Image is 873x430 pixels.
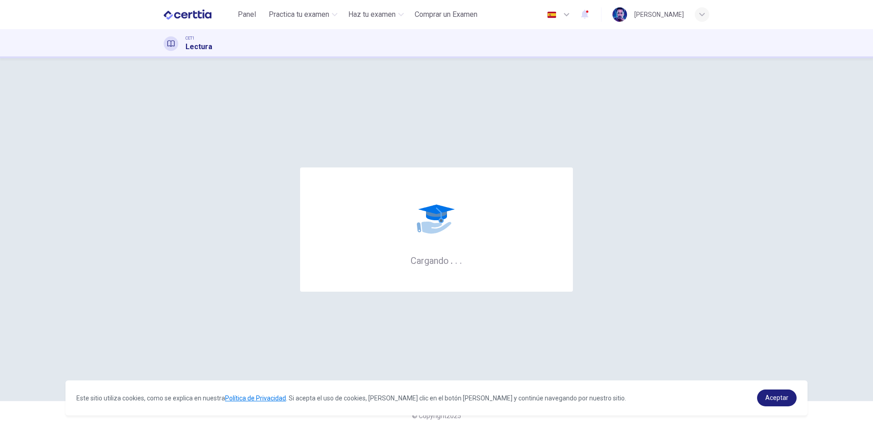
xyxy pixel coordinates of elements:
[65,380,808,415] div: cookieconsent
[76,395,626,402] span: Este sitio utiliza cookies, como se explica en nuestra . Si acepta el uso de cookies, [PERSON_NAM...
[164,5,211,24] img: CERTTIA logo
[455,252,458,267] h6: .
[186,41,212,52] h1: Lectura
[415,9,477,20] span: Comprar un Examen
[269,9,329,20] span: Practica tu examen
[412,412,461,420] span: © Copyright 2025
[348,9,396,20] span: Haz tu examen
[634,9,684,20] div: [PERSON_NAME]
[450,252,453,267] h6: .
[765,394,788,401] span: Aceptar
[232,6,261,23] button: Panel
[546,11,557,18] img: es
[265,6,341,23] button: Practica tu examen
[411,254,462,266] h6: Cargando
[238,9,256,20] span: Panel
[612,7,627,22] img: Profile picture
[225,395,286,402] a: Política de Privacidad
[345,6,407,23] button: Haz tu examen
[757,390,797,406] a: dismiss cookie message
[186,35,195,41] span: CET1
[411,6,481,23] button: Comprar un Examen
[164,5,232,24] a: CERTTIA logo
[459,252,462,267] h6: .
